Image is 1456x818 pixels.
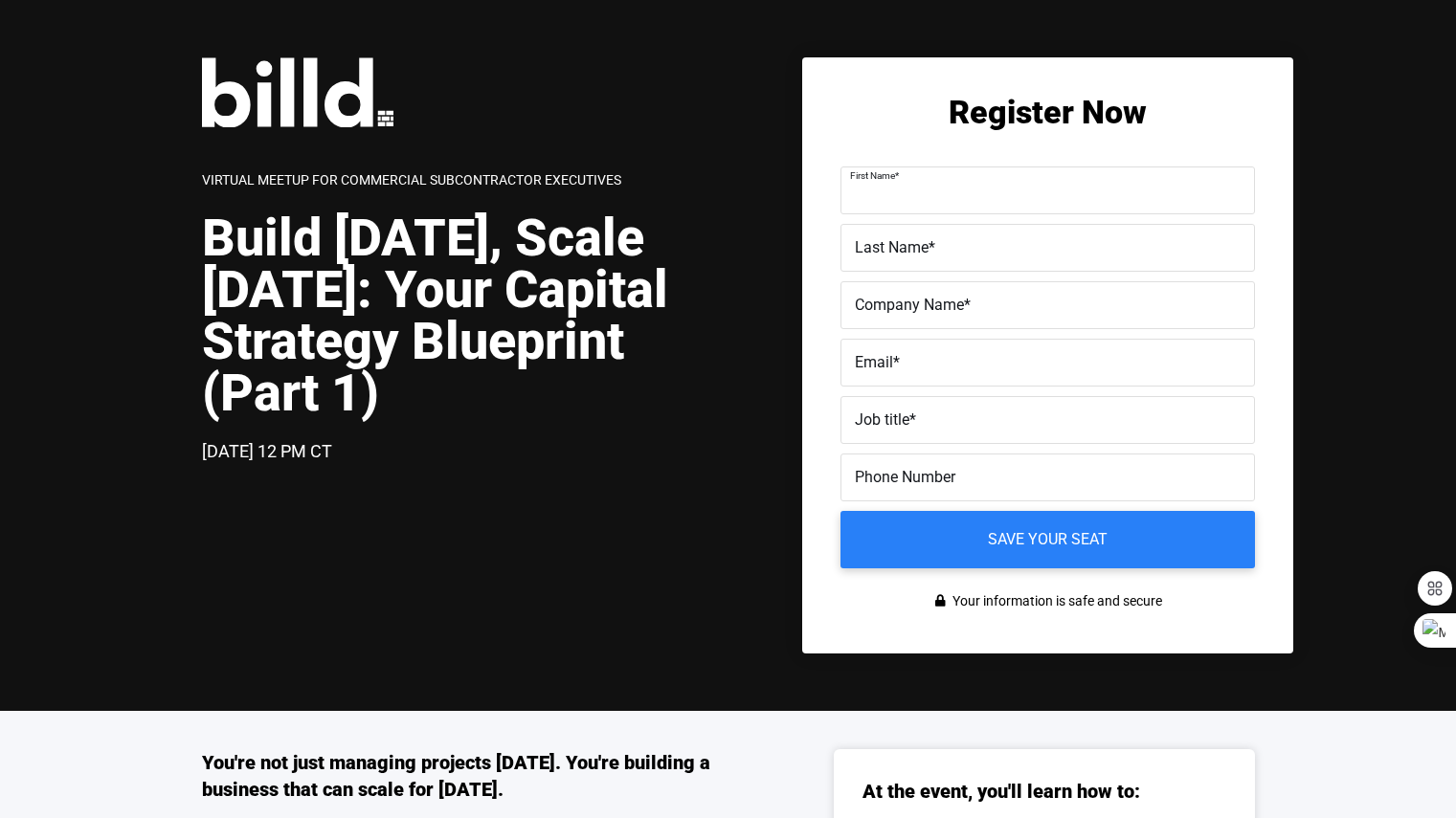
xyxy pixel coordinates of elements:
[202,212,728,419] h1: Build [DATE], Scale [DATE]: Your Capital Strategy Blueprint (Part 1)
[202,172,621,188] span: Virtual Meetup for Commercial Subcontractor Executives
[855,468,955,486] span: Phone Number
[202,441,332,461] span: [DATE] 12 PM CT
[855,410,909,429] span: Job title
[862,778,1140,805] h3: At the event, you'll learn how to:
[948,587,1162,615] span: Your information is safe and secure
[855,353,893,371] span: Email
[850,170,895,181] span: First Name
[202,749,728,803] h3: You're not just managing projects [DATE]. You're building a business that can scale for [DATE].
[855,296,964,314] span: Company Name
[840,511,1255,568] input: Save your seat
[840,96,1255,128] h2: Register Now
[855,238,929,256] span: Last Name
